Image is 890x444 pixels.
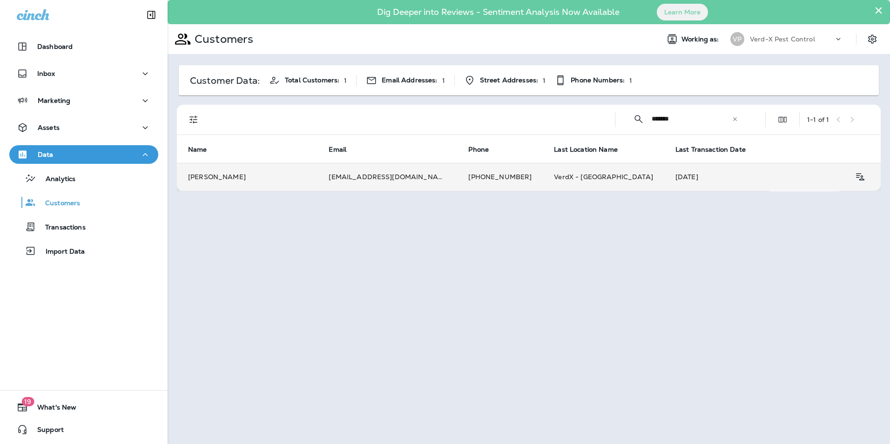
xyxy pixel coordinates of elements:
button: Edit Fields [773,110,792,129]
td: [EMAIL_ADDRESS][DOMAIN_NAME] [317,163,457,191]
button: Filters [184,110,203,129]
button: Support [9,420,158,439]
p: Dig Deeper into Reviews - Sentiment Analysis Now Available [350,11,647,13]
span: Email Addresses: [382,76,437,84]
button: Collapse Sidebar [138,6,164,24]
td: [PHONE_NUMBER] [457,163,543,191]
p: Data [38,151,54,158]
span: Total Customers: [285,76,339,84]
p: Dashboard [37,43,73,50]
span: Working as: [681,35,721,43]
button: Settings [864,31,881,47]
span: Last Location Name [554,146,618,154]
button: Dashboard [9,37,158,56]
button: Marketing [9,91,158,110]
p: 1 [629,77,632,84]
span: VerdX - [GEOGRAPHIC_DATA] [554,173,653,181]
span: Phone [468,145,501,154]
button: Customer Details [850,168,870,186]
span: What's New [28,404,76,415]
td: [PERSON_NAME] [177,163,317,191]
div: VP [730,32,744,46]
button: Transactions [9,217,158,236]
span: Name [188,145,219,154]
p: Marketing [38,97,70,104]
button: Learn More [657,4,708,20]
span: 19 [21,397,34,406]
button: Collapse Search [629,110,648,128]
span: Name [188,146,207,154]
p: Transactions [36,223,86,232]
button: Close [874,3,883,18]
p: Verd-X Pest Control [750,35,815,43]
button: Import Data [9,241,158,261]
span: Email [329,146,346,154]
button: Data [9,145,158,164]
span: Last Transaction Date [675,146,746,154]
button: Analytics [9,168,158,188]
div: 1 - 1 of 1 [807,116,829,123]
p: Customer Data: [190,77,260,84]
span: Phone Numbers: [571,76,625,84]
span: Support [28,426,64,437]
button: Inbox [9,64,158,83]
span: Email [329,145,358,154]
p: 1 [344,77,347,84]
span: Last Location Name [554,145,630,154]
p: Inbox [37,70,55,77]
span: Street Addresses: [480,76,538,84]
p: 1 [442,77,445,84]
p: Assets [38,124,60,131]
span: Last Transaction Date [675,145,758,154]
p: Customers [36,199,80,208]
button: Customers [9,193,158,212]
button: Assets [9,118,158,137]
p: Customers [191,32,253,46]
button: 19What's New [9,398,158,417]
td: [DATE] [664,163,769,191]
p: Analytics [36,175,75,184]
span: Phone [468,146,489,154]
p: Import Data [36,248,85,256]
p: 1 [543,77,546,84]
